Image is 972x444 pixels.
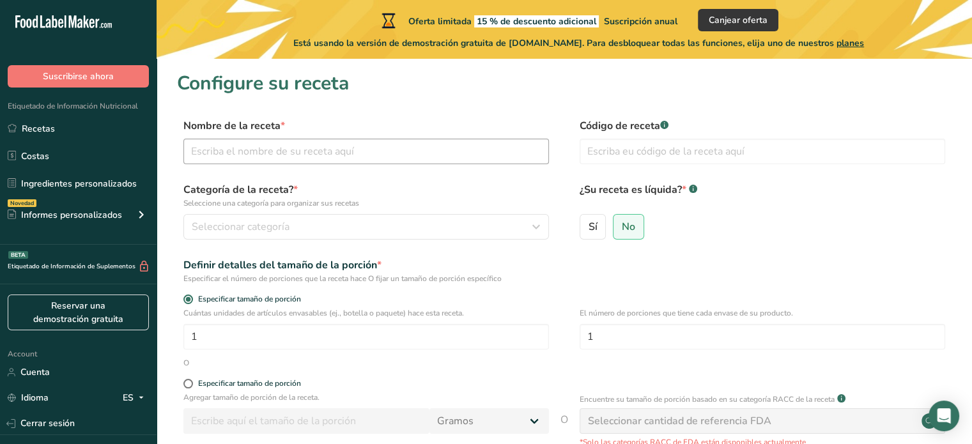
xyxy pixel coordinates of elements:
[198,379,301,388] div: Especificar tamaño de porción
[123,390,149,406] div: ES
[183,392,549,403] p: Agregar tamaño de porción de la receta.
[837,37,864,49] span: planes
[8,208,122,222] div: Informes personalizados
[183,214,549,240] button: Seleccionar categoría
[43,70,114,83] span: Suscribirse ahora
[8,295,149,330] a: Reservar una demostración gratuita
[183,307,549,319] p: Cuántas unidades de artículos envasables (ej., botella o paquete) hace esta receta.
[8,199,36,207] div: Novedad
[183,118,549,134] label: Nombre de la receta
[183,357,189,369] div: O
[589,220,598,233] span: Sí
[929,401,959,431] div: Open Intercom Messenger
[8,65,149,88] button: Suscribirse ahora
[183,182,549,209] label: Categoría de la receta?
[580,182,945,209] label: ¿Su receta es líquida?
[183,408,429,434] input: Escribe aquí el tamaño de la porción
[580,394,835,405] p: Encuentre su tamaño de porción basado en su categoría RACC de la receta
[580,118,945,134] label: Código de receta
[474,15,599,27] span: 15 % de descuento adicional
[293,36,864,50] span: Está usando la versión de demostración gratuita de [DOMAIN_NAME]. Para desbloquear todas las func...
[604,15,677,27] span: Suscripción anual
[183,197,549,209] p: Seleccione una categoría para organizar sus recetas
[622,220,635,233] span: No
[588,413,771,429] div: Seleccionar cantidad de referencia FDA
[709,13,768,27] span: Canjear oferta
[379,13,677,28] div: Oferta limitada
[8,387,49,409] a: Idioma
[177,69,952,98] h1: Configure su receta
[183,139,549,164] input: Escriba el nombre de su receta aquí
[192,219,289,234] span: Seleccionar categoría
[183,257,549,273] div: Definir detalles del tamaño de la porción
[8,251,28,259] div: BETA
[193,295,301,304] span: Especificar tamaño de porción
[580,307,945,319] p: El número de porciones que tiene cada envase de su producto.
[580,139,945,164] input: Escriba eu código de la receta aquí
[183,273,549,284] div: Especificar el número de porciones que la receta hace O fijar un tamaño de porción específico
[698,9,778,31] button: Canjear oferta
